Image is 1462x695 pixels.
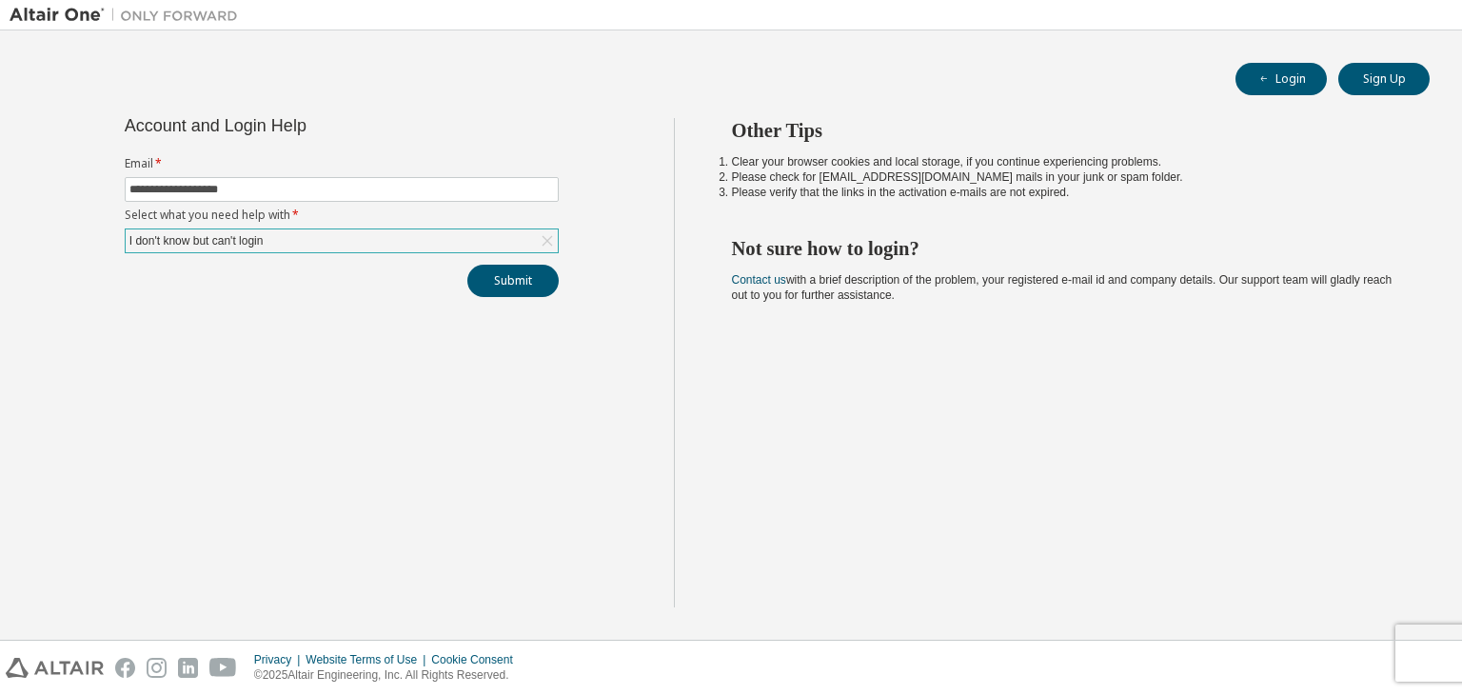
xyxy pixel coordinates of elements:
[732,169,1396,185] li: Please check for [EMAIL_ADDRESS][DOMAIN_NAME] mails in your junk or spam folder.
[254,652,306,667] div: Privacy
[127,230,267,251] div: I don't know but can't login
[1235,63,1327,95] button: Login
[125,118,472,133] div: Account and Login Help
[732,273,786,287] a: Contact us
[431,652,524,667] div: Cookie Consent
[178,658,198,678] img: linkedin.svg
[209,658,237,678] img: youtube.svg
[125,156,559,171] label: Email
[732,154,1396,169] li: Clear your browser cookies and local storage, if you continue experiencing problems.
[732,236,1396,261] h2: Not sure how to login?
[732,118,1396,143] h2: Other Tips
[126,229,558,252] div: I don't know but can't login
[732,185,1396,200] li: Please verify that the links in the activation e-mails are not expired.
[306,652,431,667] div: Website Terms of Use
[10,6,247,25] img: Altair One
[254,667,524,684] p: © 2025 Altair Engineering, Inc. All Rights Reserved.
[6,658,104,678] img: altair_logo.svg
[115,658,135,678] img: facebook.svg
[147,658,167,678] img: instagram.svg
[125,208,559,223] label: Select what you need help with
[1338,63,1430,95] button: Sign Up
[467,265,559,297] button: Submit
[732,273,1393,302] span: with a brief description of the problem, your registered e-mail id and company details. Our suppo...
